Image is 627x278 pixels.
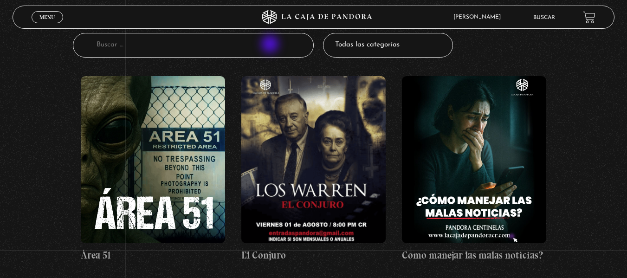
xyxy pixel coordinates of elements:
[533,15,555,20] a: Buscar
[402,76,546,263] a: Como manejar las malas noticias?
[402,248,546,263] h4: Como manejar las malas noticias?
[241,248,386,263] h4: El Conjuro
[583,11,595,23] a: View your shopping cart
[36,22,58,29] span: Cerrar
[449,14,510,20] span: [PERSON_NAME]
[39,14,55,20] span: Menu
[81,248,225,263] h4: Área 51
[81,76,225,263] a: Área 51
[241,76,386,263] a: El Conjuro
